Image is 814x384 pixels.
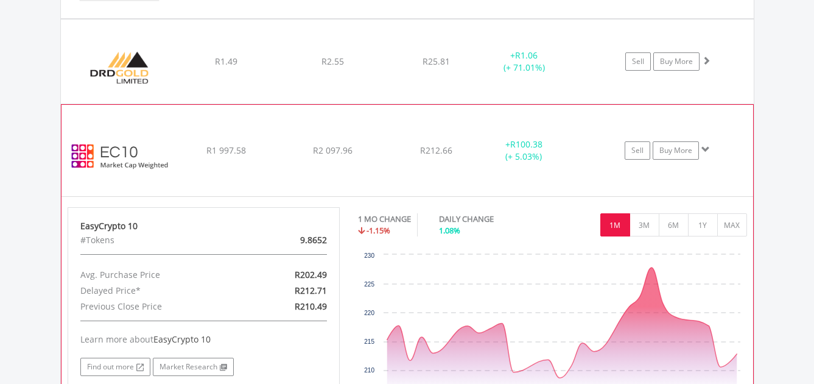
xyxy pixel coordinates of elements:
span: R25.81 [423,55,450,67]
img: EQU.ZA.DRD.png [67,35,172,101]
span: EasyCrypto 10 [153,333,211,345]
button: 1Y [688,213,718,236]
a: Buy More [653,52,700,71]
a: Sell [625,52,651,71]
img: EC10.EC.EC10.png [68,120,172,193]
div: 9.8652 [248,232,336,248]
span: R1 997.58 [206,144,246,156]
button: 1M [600,213,630,236]
text: 230 [364,252,374,259]
span: -1.15% [367,225,390,236]
div: 1 MO CHANGE [358,213,411,225]
button: 6M [659,213,689,236]
span: R210.49 [295,300,327,312]
span: R100.38 [510,138,542,150]
span: R2.55 [321,55,344,67]
span: 1.08% [439,225,460,236]
a: Sell [625,141,650,160]
a: Find out more [80,358,150,376]
span: R202.49 [295,269,327,280]
text: 225 [364,281,374,288]
text: 220 [364,310,374,316]
span: R1.49 [215,55,237,67]
button: MAX [717,213,747,236]
div: Previous Close Price [71,299,248,315]
div: Learn more about [80,333,328,346]
button: 3M [630,213,659,236]
div: #Tokens [71,232,248,248]
span: R212.66 [420,144,452,156]
div: + (+ 5.03%) [478,138,569,163]
span: R1.06 [515,49,538,61]
a: Market Research [153,358,234,376]
div: DAILY CHANGE [439,213,536,225]
div: + (+ 71.01%) [479,49,570,74]
div: EasyCrypto 10 [80,220,328,232]
a: Buy More [653,141,699,160]
text: 215 [364,338,374,345]
div: Delayed Price* [71,283,248,299]
div: Avg. Purchase Price [71,267,248,283]
span: R2 097.96 [313,144,353,156]
text: 210 [364,367,374,374]
span: R212.71 [295,285,327,296]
